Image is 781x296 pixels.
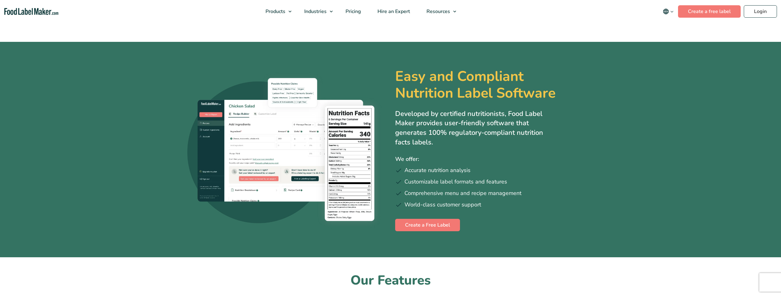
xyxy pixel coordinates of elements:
[376,8,411,15] span: Hire an Expert
[302,8,327,15] span: Industries
[395,219,460,231] a: Create a Free Label
[744,5,777,18] a: Login
[678,5,741,18] a: Create a free label
[395,109,556,147] p: Developed by certified nutritionists, Food Label Maker provides user-friendly software that gener...
[395,68,579,102] h1: Easy and Compliant Nutrition Label Software
[344,8,362,15] span: Pricing
[404,166,471,175] span: Accurate nutrition analysis
[404,201,481,209] span: World-class customer support
[203,272,578,289] h2: Our Features
[404,178,507,186] span: Customizable label formats and features
[425,8,451,15] span: Resources
[395,155,594,164] p: We offer:
[404,189,521,197] span: Comprehensive menu and recipe management
[264,8,286,15] span: Products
